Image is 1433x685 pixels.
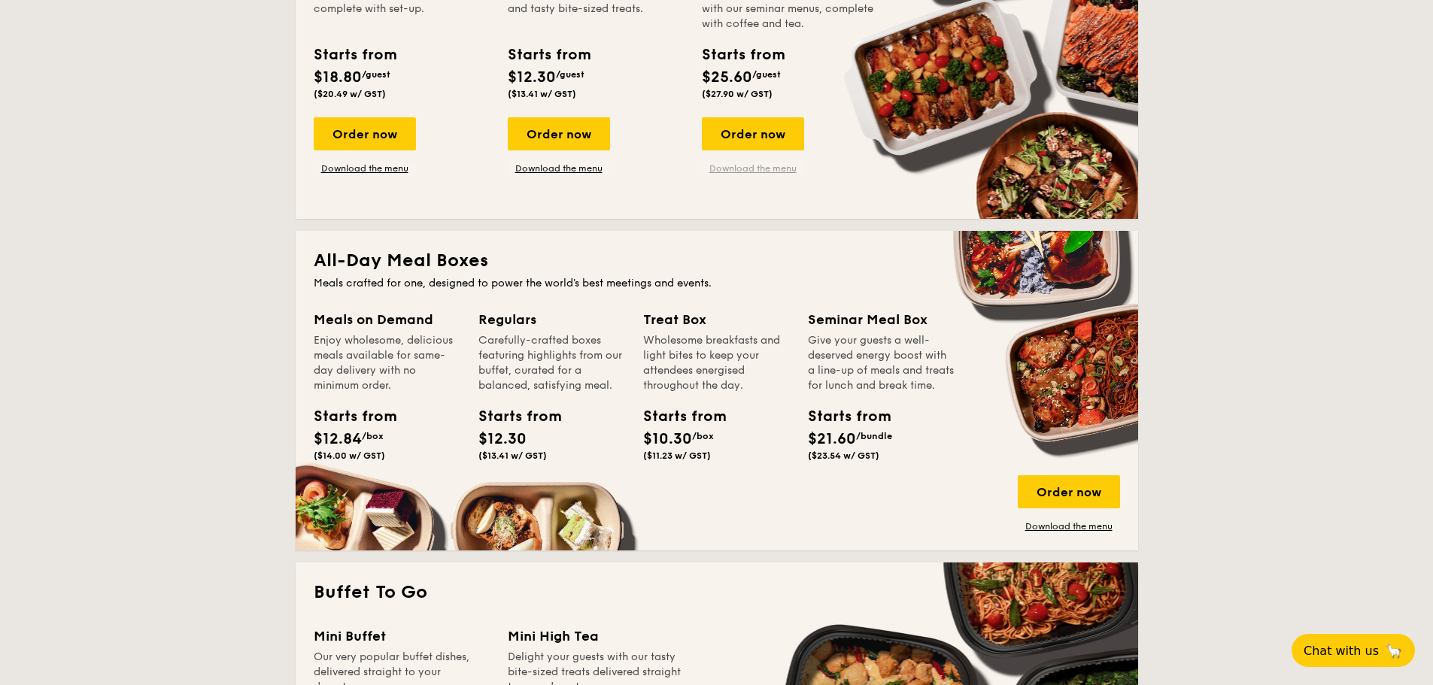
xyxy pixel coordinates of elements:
span: /bundle [856,431,892,441]
a: Download the menu [1018,520,1120,532]
div: Regulars [478,309,625,330]
span: ($11.23 w/ GST) [643,450,711,461]
span: ($14.00 w/ GST) [314,450,385,461]
span: /guest [556,69,584,80]
div: Meals on Demand [314,309,460,330]
h2: Buffet To Go [314,580,1120,605]
span: $18.80 [314,68,362,86]
div: Starts from [643,405,711,428]
span: ($20.49 w/ GST) [314,89,386,99]
div: Treat Box [643,309,790,330]
span: /guest [752,69,781,80]
span: $25.60 [702,68,752,86]
div: Starts from [508,44,590,66]
div: Order now [508,117,610,150]
span: ($27.90 w/ GST) [702,89,773,99]
span: $12.30 [478,430,527,448]
div: Starts from [702,44,784,66]
span: $12.30 [508,68,556,86]
div: Mini Buffet [314,626,490,647]
span: ($23.54 w/ GST) [808,450,879,461]
div: Order now [702,117,804,150]
span: $10.30 [643,430,692,448]
div: Starts from [478,405,546,428]
span: $21.60 [808,430,856,448]
span: 🦙 [1385,642,1403,659]
span: Chat with us [1304,644,1379,658]
div: Order now [1018,475,1120,508]
button: Chat with us🦙 [1292,634,1415,667]
span: /box [692,431,714,441]
div: Meals crafted for one, designed to power the world's best meetings and events. [314,276,1120,291]
div: Mini High Tea [508,626,684,647]
span: /box [362,431,384,441]
a: Download the menu [702,162,804,174]
div: Order now [314,117,416,150]
div: Wholesome breakfasts and light bites to keep your attendees energised throughout the day. [643,333,790,393]
h2: All-Day Meal Boxes [314,249,1120,273]
a: Download the menu [508,162,610,174]
div: Carefully-crafted boxes featuring highlights from our buffet, curated for a balanced, satisfying ... [478,333,625,393]
div: Give your guests a well-deserved energy boost with a line-up of meals and treats for lunch and br... [808,333,955,393]
div: Starts from [314,44,396,66]
div: Starts from [808,405,876,428]
span: ($13.41 w/ GST) [478,450,547,461]
span: ($13.41 w/ GST) [508,89,576,99]
div: Seminar Meal Box [808,309,955,330]
div: Starts from [314,405,381,428]
div: Enjoy wholesome, delicious meals available for same-day delivery with no minimum order. [314,333,460,393]
span: /guest [362,69,390,80]
a: Download the menu [314,162,416,174]
span: $12.84 [314,430,362,448]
